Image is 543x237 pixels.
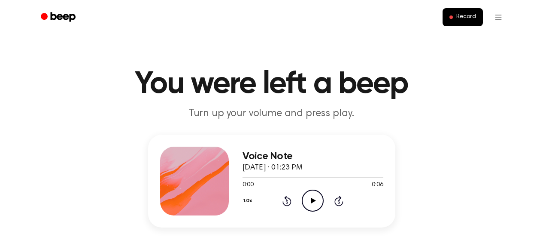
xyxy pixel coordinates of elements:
button: 1.0x [243,194,255,208]
p: Turn up your volume and press play. [107,107,437,121]
a: Beep [35,9,83,26]
h1: You were left a beep [52,69,491,100]
span: [DATE] · 01:23 PM [243,164,303,172]
h3: Voice Note [243,151,383,162]
span: 0:06 [372,181,383,190]
button: Open menu [488,7,509,28]
span: Record [456,13,476,21]
span: 0:00 [243,181,254,190]
button: Record [443,8,482,26]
